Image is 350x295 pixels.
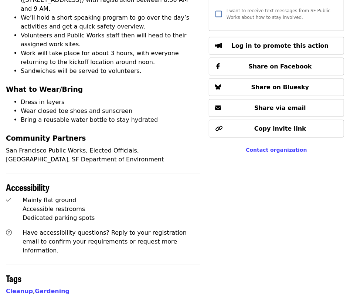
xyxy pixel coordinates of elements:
span: Share on Bluesky [251,84,309,91]
h3: Community Partners [6,133,200,144]
li: Work will take place for about 3 hours, with everyone returning to the kickoff location around noon. [21,49,200,67]
span: Log in to promote this action [232,42,329,49]
span: Accessibility [6,181,50,194]
li: Dress in layers [21,98,200,107]
p: San Francisco Public Works, Elected Officials, [GEOGRAPHIC_DATA], SF Department of Environment [6,147,200,164]
a: Gardening [35,288,69,295]
span: Copy invite link [254,125,306,132]
li: Wear closed toe shoes and sunscreen [21,107,200,115]
span: Tags [6,272,21,285]
li: Bring a reusable water bottle to stay hydrated [21,115,200,124]
button: Share on Facebook [209,58,344,76]
span: , [6,288,35,295]
button: Copy invite link [209,120,344,138]
span: Share via email [254,104,306,111]
li: We’ll hold a short speaking program to go over the day’s activities and get a quick safety overview. [21,13,200,31]
span: I want to receive text messages from SF Public Works about how to stay involved. [227,8,330,20]
span: Have accessibility questions? Reply to your registration email to confirm your requirements or re... [23,229,187,254]
div: Accessible restrooms [23,205,200,214]
button: Share via email [209,99,344,117]
button: Log in to promote this action [209,37,344,55]
li: Volunteers and Public Works staff then will head to their assigned work sites. [21,31,200,49]
i: check icon [6,197,11,204]
h3: What to Wear/Bring [6,84,200,95]
span: Share on Facebook [248,63,312,70]
a: Contact organization [246,147,307,153]
i: question-circle icon [6,229,12,237]
a: Cleanup [6,288,33,295]
div: Dedicated parking spots [23,214,200,223]
div: Mainly flat ground [23,196,200,205]
button: Share on Bluesky [209,78,344,96]
li: Sandwiches will be served to volunteers. [21,67,200,76]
